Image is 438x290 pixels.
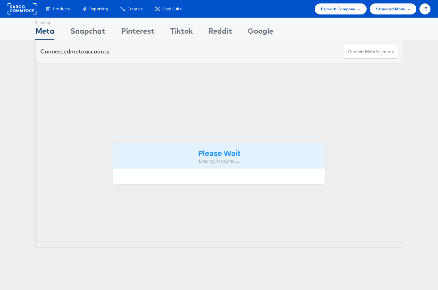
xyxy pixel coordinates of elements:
[35,25,54,40] div: Meta
[365,49,375,55] span: meta
[40,47,109,56] div: Connected accounts
[344,45,398,59] button: ConnectmetaAccounts
[248,25,273,40] div: Google
[376,6,405,12] span: Standard Mode
[198,148,240,158] strong: Please Wait
[127,6,143,12] span: Creative
[89,6,108,12] span: Reporting
[208,25,232,40] div: Reddit
[170,25,193,40] div: Tiktok
[162,6,182,12] span: Feed Suite
[121,25,154,40] div: Pinterest
[422,7,428,11] span: JR
[35,18,54,25] div: Showing
[53,6,70,12] span: Products
[321,6,355,12] span: Primark Company
[70,25,105,40] div: Snapchat
[118,158,321,164] div: Loading Accounts ....
[70,48,85,55] span: meta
